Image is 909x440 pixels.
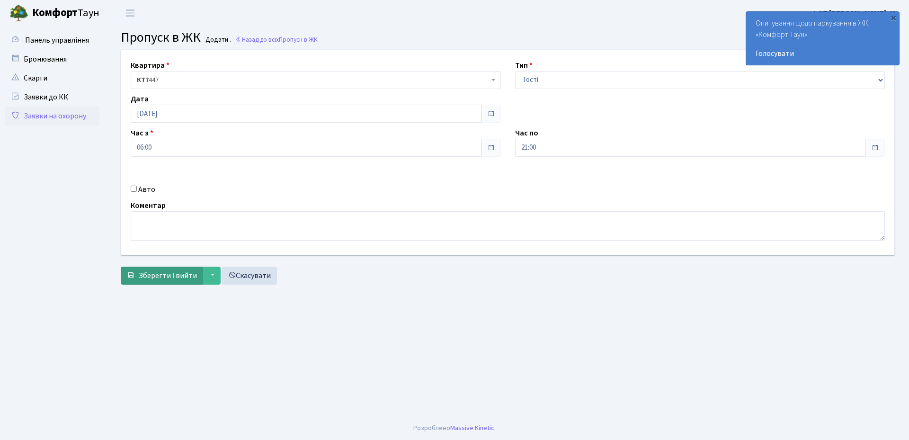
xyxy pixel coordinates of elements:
img: logo.png [9,4,28,23]
a: Скасувати [222,267,277,285]
div: Розроблено . [413,423,496,433]
label: Квартира [131,60,169,71]
small: Додати . [204,36,231,44]
a: ФОП [PERSON_NAME]. Н. [811,8,898,19]
button: Зберегти і вийти [121,267,203,285]
a: Massive Kinetic [450,423,494,433]
div: Опитування щодо паркування в ЖК «Комфорт Таун» [746,12,899,65]
label: Коментар [131,200,166,211]
a: Заявки на охорону [5,107,99,126]
label: Час з [131,127,153,139]
span: Таун [32,5,99,21]
button: Переключити навігацію [118,5,142,21]
a: Голосувати [756,48,890,59]
div: × [889,13,898,22]
b: ФОП [PERSON_NAME]. Н. [811,8,898,18]
span: <b>КТ7</b>&nbsp;&nbsp;&nbsp;447 [131,71,501,89]
span: Зберегти і вийти [139,270,197,281]
span: Панель управління [25,35,89,45]
span: <b>КТ7</b>&nbsp;&nbsp;&nbsp;447 [137,75,489,85]
span: Пропуск в ЖК [279,35,318,44]
a: Назад до всіхПропуск в ЖК [235,35,318,44]
label: Тип [515,60,533,71]
a: Скарги [5,69,99,88]
span: Пропуск в ЖК [121,28,201,47]
a: Заявки до КК [5,88,99,107]
label: Дата [131,93,149,105]
a: Панель управління [5,31,99,50]
b: КТ7 [137,75,149,85]
a: Бронювання [5,50,99,69]
label: Авто [138,184,155,195]
b: Комфорт [32,5,78,20]
label: Час по [515,127,538,139]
